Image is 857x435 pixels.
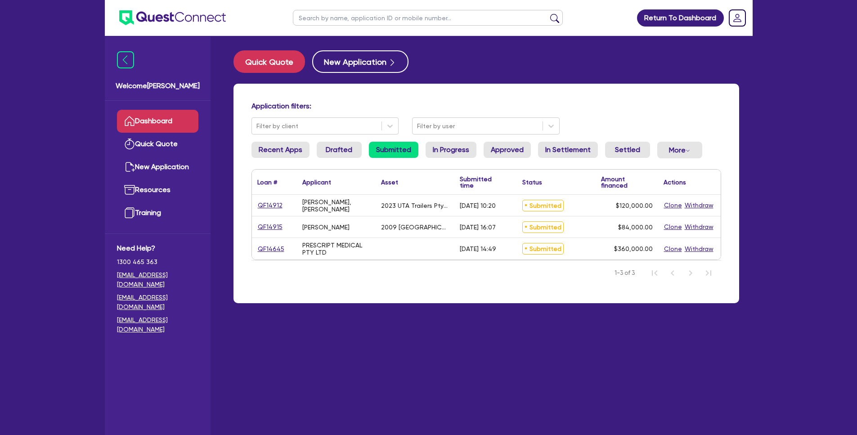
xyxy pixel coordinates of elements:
[257,200,283,211] a: QF14912
[616,202,653,209] span: $120,000.00
[302,179,331,185] div: Applicant
[117,110,198,133] a: Dashboard
[522,179,542,185] div: Status
[726,6,749,30] a: Dropdown toggle
[117,270,198,289] a: [EMAIL_ADDRESS][DOMAIN_NAME]
[460,224,496,231] div: [DATE] 16:07
[700,264,718,282] button: Last Page
[312,50,408,73] button: New Application
[664,244,682,254] button: Clone
[664,264,682,282] button: Previous Page
[460,245,496,252] div: [DATE] 14:49
[117,243,198,254] span: Need Help?
[257,244,285,254] a: QF14645
[119,10,226,25] img: quest-connect-logo-blue
[381,179,398,185] div: Asset
[257,179,277,185] div: Loan #
[117,257,198,267] span: 1300 465 363
[646,264,664,282] button: First Page
[251,142,310,158] a: Recent Apps
[117,51,134,68] img: icon-menu-close
[117,293,198,312] a: [EMAIL_ADDRESS][DOMAIN_NAME]
[124,161,135,172] img: new-application
[124,139,135,149] img: quick-quote
[381,224,449,231] div: 2009 [GEOGRAPHIC_DATA] 2009 Kenworth 402 Tipper
[381,202,449,209] div: 2023 UTA Trailers Pty Ltd [PERSON_NAME] Float Trailer
[605,142,650,158] a: Settled
[682,264,700,282] button: Next Page
[601,176,653,188] div: Amount financed
[233,50,305,73] button: Quick Quote
[302,242,370,256] div: PRESCRIPT MEDICAL PTY LTD
[293,10,563,26] input: Search by name, application ID or mobile number...
[664,200,682,211] button: Clone
[460,202,496,209] div: [DATE] 10:20
[302,224,350,231] div: [PERSON_NAME]
[615,269,635,278] span: 1-3 of 3
[117,202,198,224] a: Training
[116,81,200,91] span: Welcome [PERSON_NAME]
[369,142,418,158] a: Submitted
[117,179,198,202] a: Resources
[684,244,714,254] button: Withdraw
[317,142,362,158] a: Drafted
[426,142,476,158] a: In Progress
[117,133,198,156] a: Quick Quote
[538,142,598,158] a: In Settlement
[117,315,198,334] a: [EMAIL_ADDRESS][DOMAIN_NAME]
[522,200,564,211] span: Submitted
[124,207,135,218] img: training
[618,224,653,231] span: $84,000.00
[460,176,503,188] div: Submitted time
[657,142,702,158] button: Dropdown toggle
[684,200,714,211] button: Withdraw
[484,142,531,158] a: Approved
[302,198,370,213] div: [PERSON_NAME], [PERSON_NAME]
[117,156,198,179] a: New Application
[233,50,312,73] a: Quick Quote
[637,9,724,27] a: Return To Dashboard
[257,222,283,232] a: QF14915
[522,221,564,233] span: Submitted
[522,243,564,255] span: Submitted
[124,184,135,195] img: resources
[684,222,714,232] button: Withdraw
[251,102,721,110] h4: Application filters:
[664,222,682,232] button: Clone
[664,179,686,185] div: Actions
[614,245,653,252] span: $360,000.00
